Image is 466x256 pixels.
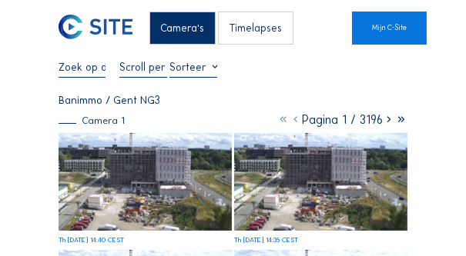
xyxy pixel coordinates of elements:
input: Zoek op datum 󰅀 [59,60,106,74]
img: C-SITE Logo [59,15,133,39]
span: Pagina 1 / 3196 [302,112,383,127]
a: Mijn C-Site [352,12,427,44]
div: Camera's [149,12,216,44]
a: C-SITE Logo [59,12,91,44]
div: Banimmo / Gent NG3 [59,95,160,105]
div: Th [DATE] 14:35 CEST [234,236,298,243]
div: Th [DATE] 14:40 CEST [59,236,124,243]
img: image_52851157 [234,133,407,231]
div: Timelapses [218,12,293,44]
img: image_52851299 [59,133,232,231]
div: Camera 1 [59,115,125,125]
